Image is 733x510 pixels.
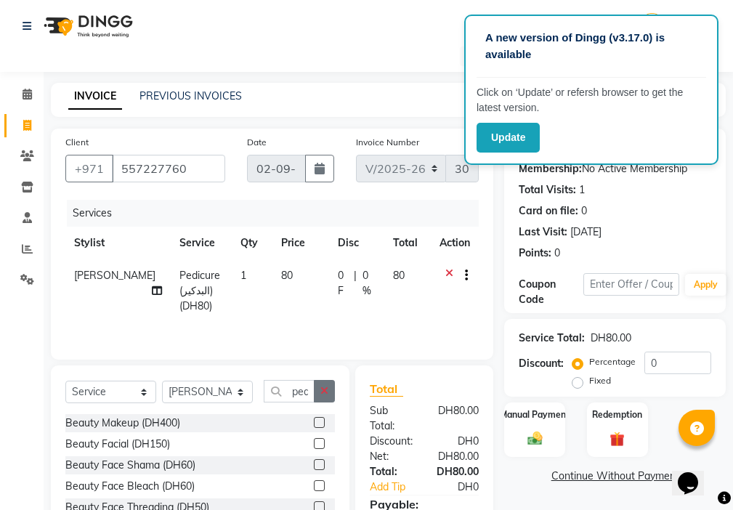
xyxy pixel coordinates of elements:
div: Service Total: [519,331,585,346]
th: Price [272,227,329,259]
span: 1 [240,269,246,282]
button: Update [477,123,540,153]
a: PREVIOUS INVOICES [139,89,242,102]
p: Click on ‘Update’ or refersh browser to get the latest version. [477,85,706,116]
div: Services [67,200,490,227]
label: Manual Payment [500,408,570,421]
div: DH80.00 [424,449,490,464]
div: Beauty Facial (DH150) [65,437,170,452]
button: +971 [65,155,113,182]
th: Service [171,227,232,259]
a: INVOICE [68,84,122,110]
img: _cash.svg [523,430,547,447]
span: 0 F [338,268,349,299]
span: | [354,268,357,299]
div: Discount: [519,356,564,371]
div: Last Visit: [519,224,567,240]
div: Sub Total: [359,403,424,434]
span: Total [370,381,403,397]
div: 1 [579,182,585,198]
img: logo [37,6,137,46]
span: 80 [281,269,293,282]
div: DH80.00 [591,331,631,346]
span: 80 [393,269,405,282]
p: A new version of Dingg (v3.17.0) is available [485,30,697,62]
th: Disc [329,227,384,259]
label: Redemption [592,408,642,421]
th: Total [384,227,431,259]
div: Coupon Code [519,277,583,307]
div: Card on file: [519,203,578,219]
div: Membership: [519,161,582,177]
iframe: chat widget [672,452,718,495]
div: Total Visits: [519,182,576,198]
th: Qty [232,227,272,259]
div: Discount: [359,434,424,449]
img: _gift.svg [605,430,629,448]
input: Enter Offer / Coupon Code [583,273,679,296]
button: Apply [685,274,726,296]
div: DH0 [424,434,490,449]
a: Continue Without Payment [507,469,723,484]
div: Beauty Makeup (DH400) [65,416,180,431]
div: No Active Membership [519,161,711,177]
div: Points: [519,246,551,261]
span: Pedicure (البدكير) (DH80) [179,269,220,312]
div: 0 [554,246,560,261]
div: DH80.00 [424,464,490,479]
label: Percentage [589,355,636,368]
input: Search by Name/Mobile/Email/Code [112,155,225,182]
div: Total: [359,464,424,479]
span: [PERSON_NAME] [74,269,155,282]
div: Beauty Face Shama (DH60) [65,458,195,473]
div: DH0 [435,479,490,495]
a: Add Tip [359,479,435,495]
label: Invoice Number [356,136,419,149]
input: Search or Scan [264,380,315,402]
label: Fixed [589,374,611,387]
div: Net: [359,449,424,464]
th: Action [431,227,479,259]
div: [DATE] [570,224,602,240]
label: Client [65,136,89,149]
th: Stylist [65,227,171,259]
span: 0 % [363,268,376,299]
label: Date [247,136,267,149]
div: Beauty Face Bleach (DH60) [65,479,195,494]
img: Ashiya [639,13,665,39]
div: DH80.00 [424,403,490,434]
div: 0 [581,203,587,219]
